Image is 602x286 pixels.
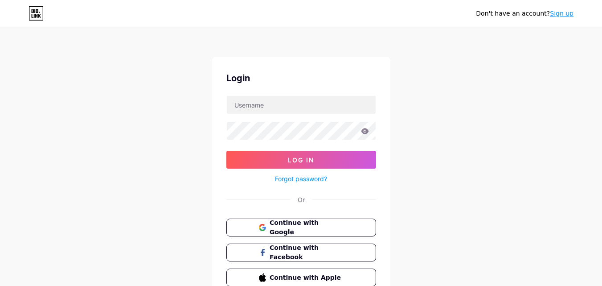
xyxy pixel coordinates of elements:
[270,273,343,282] span: Continue with Apple
[275,174,327,183] a: Forgot password?
[226,219,376,236] button: Continue with Google
[298,195,305,204] div: Or
[550,10,573,17] a: Sign up
[227,96,376,114] input: Username
[270,243,343,262] span: Continue with Facebook
[476,9,573,18] div: Don't have an account?
[288,156,314,164] span: Log In
[226,244,376,261] button: Continue with Facebook
[226,151,376,169] button: Log In
[270,218,343,237] span: Continue with Google
[226,71,376,85] div: Login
